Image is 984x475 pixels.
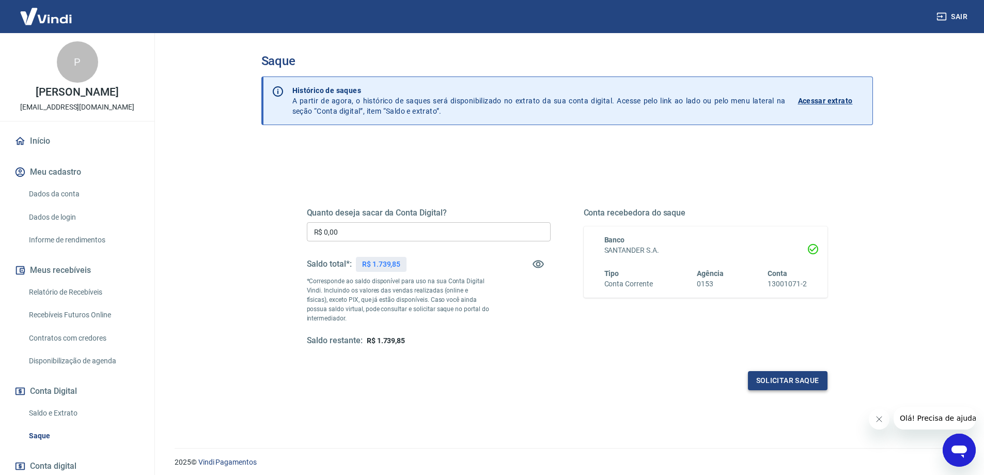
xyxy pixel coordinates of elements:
h5: Saldo total*: [307,259,352,269]
span: R$ 1.739,85 [367,336,405,345]
a: Saldo e Extrato [25,403,142,424]
p: [PERSON_NAME] [36,87,118,98]
span: Tipo [604,269,619,278]
h6: 13001071-2 [768,279,807,289]
span: Conta [768,269,787,278]
a: Disponibilização de agenda [25,350,142,372]
img: Vindi [12,1,80,32]
span: Banco [604,236,625,244]
button: Conta Digital [12,380,142,403]
button: Sair [934,7,972,26]
h6: 0153 [697,279,724,289]
p: *Corresponde ao saldo disponível para uso na sua Conta Digital Vindi. Incluindo os valores das ve... [307,277,490,323]
p: 2025 © [175,457,959,468]
span: Olá! Precisa de ajuda? [6,7,87,16]
span: Conta digital [30,459,76,473]
a: Vindi Pagamentos [198,458,257,466]
a: Relatório de Recebíveis [25,282,142,303]
a: Saque [25,425,142,447]
h5: Saldo restante: [307,335,363,346]
button: Solicitar saque [748,371,827,390]
p: A partir de agora, o histórico de saques será disponibilizado no extrato da sua conta digital. Ac... [292,85,786,116]
h6: Conta Corrente [604,279,653,289]
div: P [57,41,98,83]
a: Dados de login [25,207,142,228]
a: Início [12,130,142,152]
iframe: Botão para abrir a janela de mensagens [943,434,976,467]
h3: Saque [261,54,873,68]
p: [EMAIL_ADDRESS][DOMAIN_NAME] [20,102,134,113]
p: R$ 1.739,85 [362,259,400,270]
h5: Conta recebedora do saque [584,208,827,218]
p: Histórico de saques [292,85,786,96]
a: Contratos com credores [25,328,142,349]
a: Informe de rendimentos [25,229,142,251]
h6: SANTANDER S.A. [604,245,807,256]
button: Meus recebíveis [12,259,142,282]
span: Agência [697,269,724,278]
iframe: Fechar mensagem [869,409,889,430]
button: Meu cadastro [12,161,142,183]
a: Dados da conta [25,183,142,205]
iframe: Mensagem da empresa [894,407,976,430]
h5: Quanto deseja sacar da Conta Digital? [307,208,551,218]
p: Acessar extrato [798,96,853,106]
a: Acessar extrato [798,85,864,116]
a: Recebíveis Futuros Online [25,304,142,326]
